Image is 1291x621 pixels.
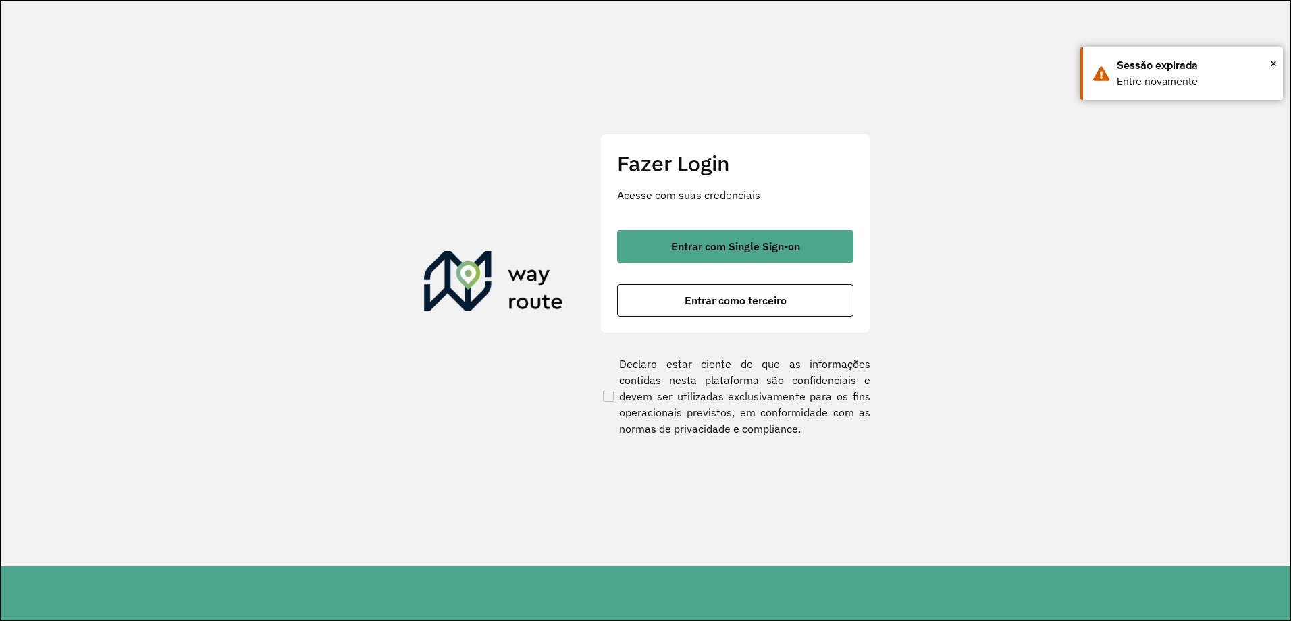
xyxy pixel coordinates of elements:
button: Close [1270,53,1277,74]
span: Entrar com Single Sign-on [671,241,800,252]
button: button [617,230,853,263]
img: Roteirizador AmbevTech [424,251,563,316]
label: Declaro estar ciente de que as informações contidas nesta plataforma são confidenciais e devem se... [600,356,870,437]
span: × [1270,53,1277,74]
div: Entre novamente [1117,74,1273,90]
button: button [617,284,853,317]
h2: Fazer Login [617,151,853,176]
p: Acesse com suas credenciais [617,187,853,203]
span: Entrar como terceiro [685,295,787,306]
div: Sessão expirada [1117,57,1273,74]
